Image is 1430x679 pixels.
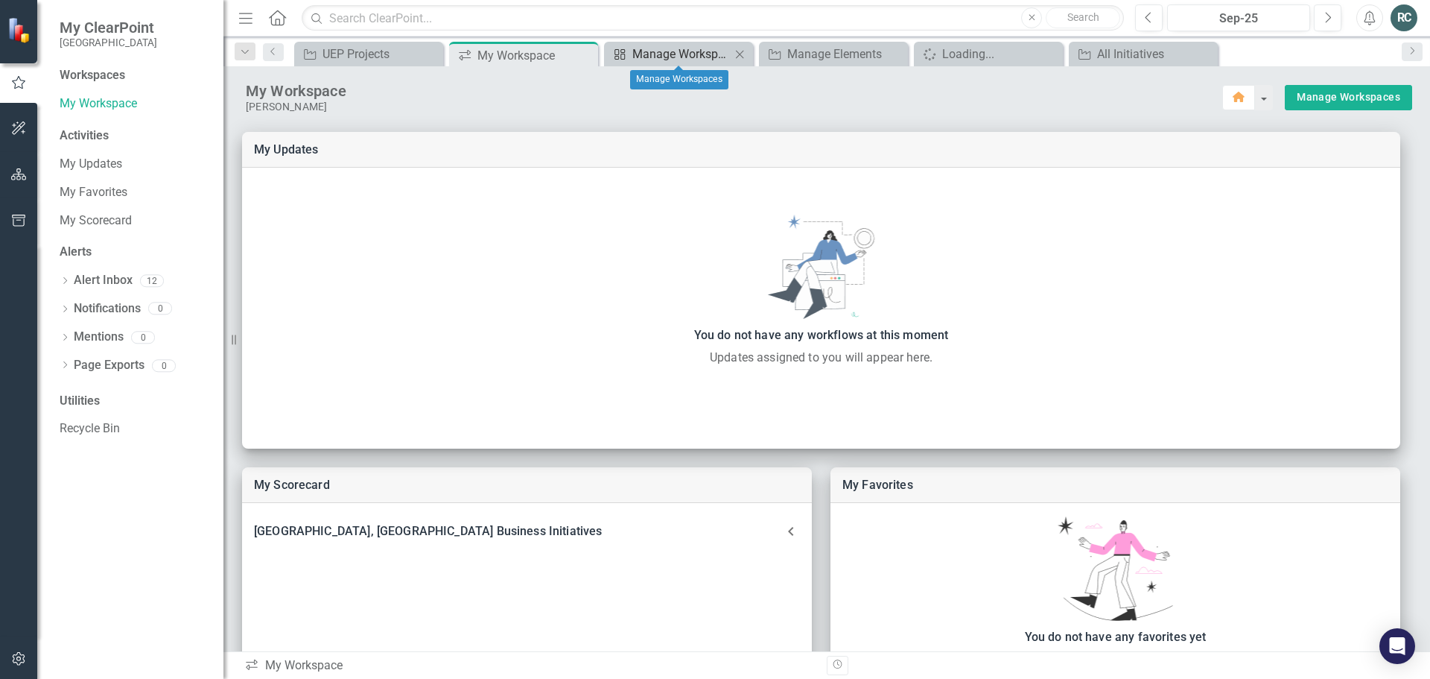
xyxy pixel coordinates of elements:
div: Utilities [60,393,209,410]
small: [GEOGRAPHIC_DATA] [60,37,157,48]
div: Open Intercom Messenger [1379,628,1415,664]
div: My Workspace [246,81,1222,101]
a: Page Exports [74,357,144,374]
a: Manage Workspaces [608,45,731,63]
a: Manage Elements [763,45,904,63]
a: Loading... [918,45,1059,63]
div: You do not have any favorites yet [838,627,1393,648]
div: All Initiatives [1097,45,1214,63]
div: [PERSON_NAME] [246,101,1222,113]
div: 12 [140,274,164,287]
div: Alerts [60,244,209,261]
img: ClearPoint Strategy [7,17,34,43]
div: Workspaces [60,67,125,84]
a: My Updates [254,142,319,157]
a: UEP Projects [298,45,439,63]
span: My ClearPoint [60,19,157,37]
div: Loading... [942,45,1059,63]
a: Recycle Bin [60,420,209,438]
div: 0 [148,303,172,315]
div: My Workspace [244,657,816,675]
div: My Workspace [477,46,594,65]
a: My Scorecard [60,212,209,230]
a: Mentions [74,329,124,346]
a: My Updates [60,156,209,173]
div: split button [1285,85,1412,110]
input: Search ClearPoint... [302,5,1124,31]
div: Favorited reports or detail pages will show up here. [838,651,1393,669]
div: Sep-25 [1172,10,1305,28]
button: RC [1391,4,1417,31]
div: Activities [60,127,209,145]
div: UEP Projects [322,45,439,63]
div: 0 [152,359,176,372]
div: Manage Workspaces [632,45,731,63]
a: Manage Workspaces [1297,88,1400,107]
div: Updates assigned to you will appear here. [250,349,1393,367]
div: 0 [131,331,155,344]
div: [GEOGRAPHIC_DATA], [GEOGRAPHIC_DATA] Business Initiatives [242,515,812,548]
a: My Workspace [60,95,209,113]
a: My Favorites [60,184,209,201]
button: Manage Workspaces [1285,85,1412,110]
a: My Scorecard [254,478,330,492]
span: Search [1067,11,1099,23]
a: All Initiatives [1072,45,1214,63]
button: Search [1046,7,1120,28]
div: Manage Elements [787,45,904,63]
a: Notifications [74,300,141,318]
button: Sep-25 [1167,4,1310,31]
div: Manage Workspaces [630,70,728,89]
div: [GEOGRAPHIC_DATA], [GEOGRAPHIC_DATA] Business Initiatives [254,521,782,542]
a: Alert Inbox [74,272,133,289]
div: You do not have any workflows at this moment [250,325,1393,346]
a: My Favorites [842,478,913,492]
